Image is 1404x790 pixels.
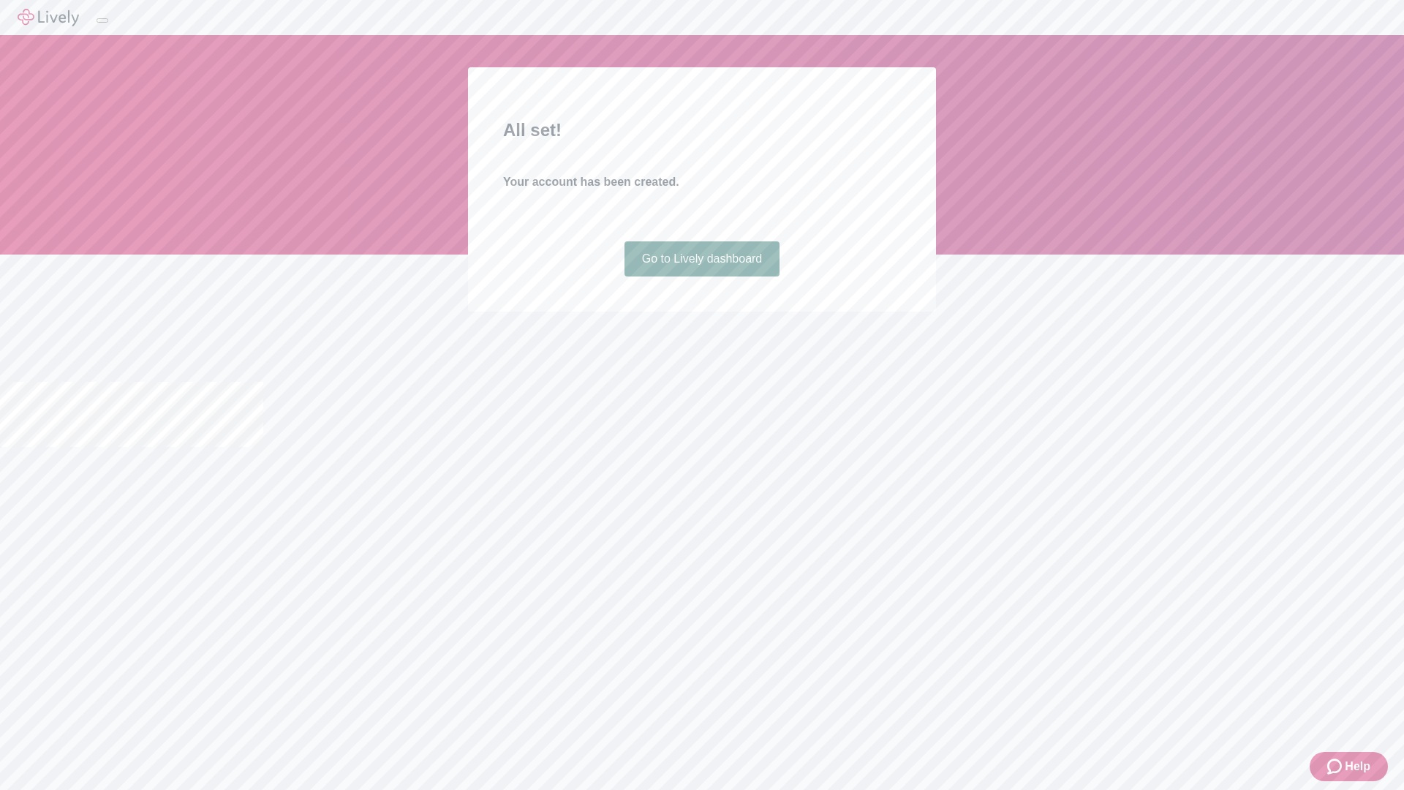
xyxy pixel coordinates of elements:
[503,117,901,143] h2: All set!
[503,173,901,191] h4: Your account has been created.
[624,241,780,276] a: Go to Lively dashboard
[1345,758,1370,775] span: Help
[18,9,79,26] img: Lively
[1310,752,1388,781] button: Zendesk support iconHelp
[97,18,108,23] button: Log out
[1327,758,1345,775] svg: Zendesk support icon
